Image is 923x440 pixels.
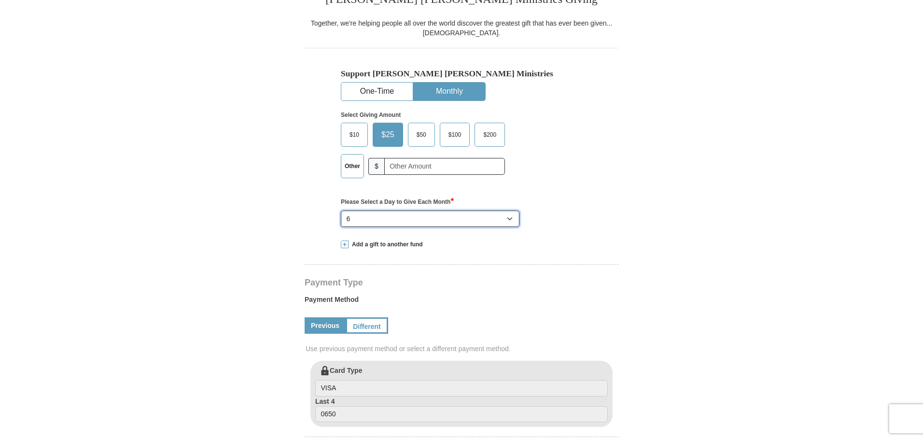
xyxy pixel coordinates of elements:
[315,397,608,423] label: Last 4
[368,158,385,175] span: $
[377,128,399,142] span: $25
[305,295,618,309] label: Payment Method
[306,344,619,354] span: Use previous payment method or select a different payment method.
[305,279,618,286] h4: Payment Type
[349,241,423,249] span: Add a gift to another fund
[444,128,466,142] span: $100
[414,83,485,100] button: Monthly
[315,406,608,423] input: Last 4
[315,366,608,397] label: Card Type
[315,380,608,397] input: Card Type
[478,128,501,142] span: $200
[345,128,364,142] span: $10
[341,83,413,100] button: One-Time
[341,155,364,178] label: Other
[346,317,388,334] a: Different
[305,317,346,334] a: Previous
[341,112,401,118] strong: Select Giving Amount
[341,199,454,205] strong: Please Select a Day to Give Each Month
[305,18,618,38] div: Together, we're helping people all over the world discover the greatest gift that has ever been g...
[384,158,505,175] input: Other Amount
[412,128,431,142] span: $50
[341,69,582,79] h5: Support [PERSON_NAME] [PERSON_NAME] Ministries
